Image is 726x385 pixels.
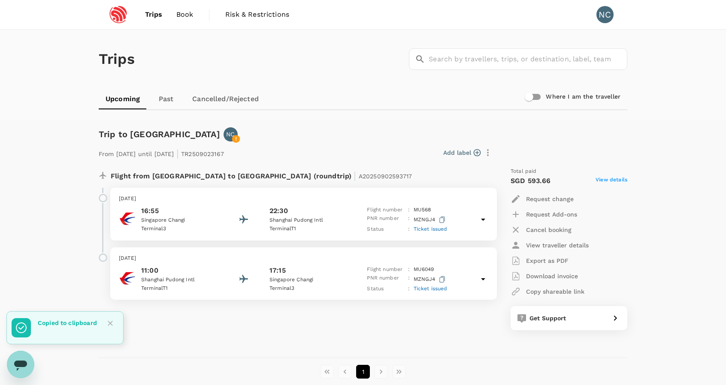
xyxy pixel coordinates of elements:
[269,284,347,293] p: Terminal 3
[408,285,410,293] p: :
[99,30,135,89] h1: Trips
[269,225,347,233] p: Terminal T1
[526,256,569,265] p: Export as PDF
[359,173,412,180] span: A20250902593717
[596,176,627,186] span: View details
[141,206,218,216] p: 16:55
[367,274,405,285] p: PNR number
[408,274,410,285] p: :
[119,210,136,227] img: China Eastern Airlines
[414,265,434,274] p: MU 6049
[318,365,408,379] nav: pagination navigation
[408,206,410,214] p: :
[367,285,405,293] p: Status
[99,145,224,160] p: From [DATE] until [DATE] TR2509023167
[367,265,405,274] p: Flight number
[429,48,627,70] input: Search by travellers, trips, or destination, label, team
[526,210,577,219] p: Request Add-ons
[511,207,577,222] button: Request Add-ons
[414,274,447,285] p: MZNGJ4
[99,5,138,24] img: Espressif Systems Singapore Pte Ltd
[269,265,286,276] p: 17:15
[526,241,589,250] p: View traveller details
[526,287,584,296] p: Copy shareable link
[145,9,163,20] span: Trips
[354,170,356,182] span: |
[147,89,185,109] a: Past
[408,265,410,274] p: :
[269,206,288,216] p: 22:30
[511,191,574,207] button: Request change
[141,276,218,284] p: Shanghai Pudong Intl
[99,127,220,141] h6: Trip to [GEOGRAPHIC_DATA]
[356,365,370,379] button: page 1
[546,92,620,102] h6: Where I am the traveller
[367,225,405,234] p: Status
[526,195,574,203] p: Request change
[141,225,218,233] p: Terminal 3
[269,276,347,284] p: Singapore Changi
[408,225,410,234] p: :
[511,167,537,176] span: Total paid
[119,270,136,287] img: China Eastern Airlines
[111,167,412,183] p: Flight from [GEOGRAPHIC_DATA] to [GEOGRAPHIC_DATA] (roundtrip)
[526,272,578,280] p: Download invoice
[414,214,447,225] p: MZNGJ4
[226,130,235,138] p: NC
[367,206,405,214] p: Flight number
[38,319,97,327] p: Copied to clipboard
[141,284,218,293] p: Terminal T1
[269,216,347,225] p: Shanghai Pudong Intl
[176,147,179,159] span: |
[104,317,117,330] button: Close
[225,9,289,20] span: Risk & Restrictions
[529,315,566,322] span: Get Support
[119,195,488,203] p: [DATE]
[511,253,569,268] button: Export as PDF
[511,238,589,253] button: View traveller details
[408,214,410,225] p: :
[511,176,551,186] p: SGD 593.66
[511,222,572,238] button: Cancel booking
[511,284,584,299] button: Copy shareable link
[176,9,194,20] span: Book
[526,226,572,234] p: Cancel booking
[414,286,448,292] span: Ticket issued
[443,148,481,157] button: Add label
[99,89,147,109] a: Upcoming
[596,6,614,23] div: NC
[119,254,488,263] p: [DATE]
[141,216,218,225] p: Singapore Changi
[511,268,578,284] button: Download invoice
[7,351,34,378] iframe: Button to launch messaging window
[367,214,405,225] p: PNR number
[141,265,218,276] p: 11:00
[185,89,266,109] a: Cancelled/Rejected
[414,226,448,232] span: Ticket issued
[414,206,431,214] p: MU 568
